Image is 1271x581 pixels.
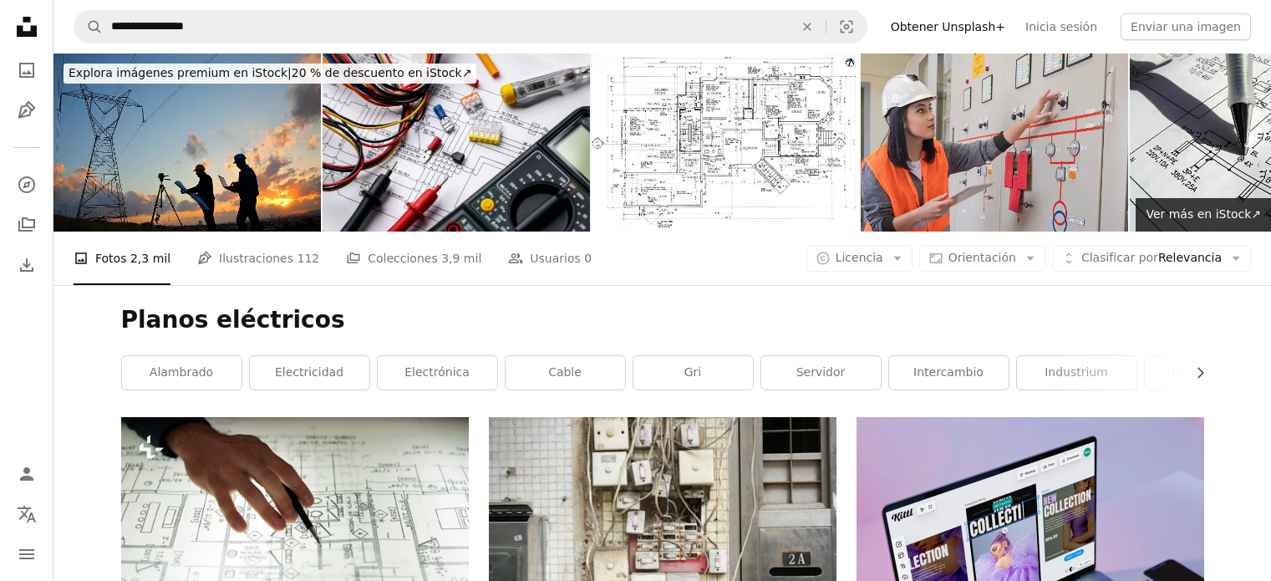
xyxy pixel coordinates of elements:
span: Relevancia [1081,250,1222,267]
a: Varios interruptores de alimentación variados montados en una pared blanca [489,507,836,522]
a: interruptor [1145,356,1264,390]
span: Orientación [948,251,1016,264]
button: Menú [10,538,43,571]
button: Idioma [10,497,43,531]
a: industrium [1017,356,1136,390]
img: Arquitectura - 27 [592,54,859,232]
a: Inicia sesión [1015,13,1107,40]
a: Ilustraciones [10,94,43,127]
img: herramientas eléctricas y equipos eléctricos en el diagrama de cableado [323,54,590,232]
img: Ingeniera que opera y monitorea el panel de control de alta tecnología en una instalación de ener... [861,54,1128,232]
a: Explora imágenes premium en iStock|20 % de descuento en iStock↗ [53,54,486,94]
span: 0 [584,249,592,268]
span: 3,9 mil [441,249,481,268]
a: Ver más en iStock↗ [1136,198,1271,232]
a: electricidad [250,356,369,390]
button: Licencia [806,245,913,272]
a: Historial de descargas [10,248,43,282]
a: Colecciones 3,9 mil [346,232,481,285]
h1: Planos eléctricos [121,305,1204,335]
form: Encuentra imágenes en todo el sitio [74,10,867,43]
a: Explorar [10,168,43,201]
a: Colecciones [10,208,43,242]
a: gri [633,356,753,390]
a: Ilustraciones 112 [197,232,319,285]
a: Obtener Unsplash+ [881,13,1015,40]
span: Licencia [836,251,883,264]
a: Fotos [10,54,43,87]
span: Clasificar por [1081,251,1158,264]
span: 112 [297,249,319,268]
button: desplazar lista a la derecha [1185,356,1204,390]
a: Cable [506,356,625,390]
img: Silueta de trabajadores de la electricidad estación para ingenieros [53,54,321,232]
button: Buscar en Unsplash [74,11,103,43]
a: Usuarios 0 [508,232,592,285]
a: servidor [761,356,881,390]
a: Primer plano de las manos trabajando en el diseño [121,526,469,541]
button: Búsqueda visual [826,11,867,43]
a: intercambio [889,356,1009,390]
span: Explora imágenes premium en iStock | [69,66,292,79]
a: Iniciar sesión / Registrarse [10,457,43,491]
a: alambrado [122,356,241,390]
span: Ver más en iStock ↗ [1146,207,1261,221]
button: Clasificar porRelevancia [1052,245,1251,272]
a: electrónica [378,356,497,390]
button: Borrar [789,11,826,43]
button: Orientación [919,245,1045,272]
div: 20 % de descuento en iStock ↗ [64,64,476,84]
button: Enviar una imagen [1121,13,1251,40]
